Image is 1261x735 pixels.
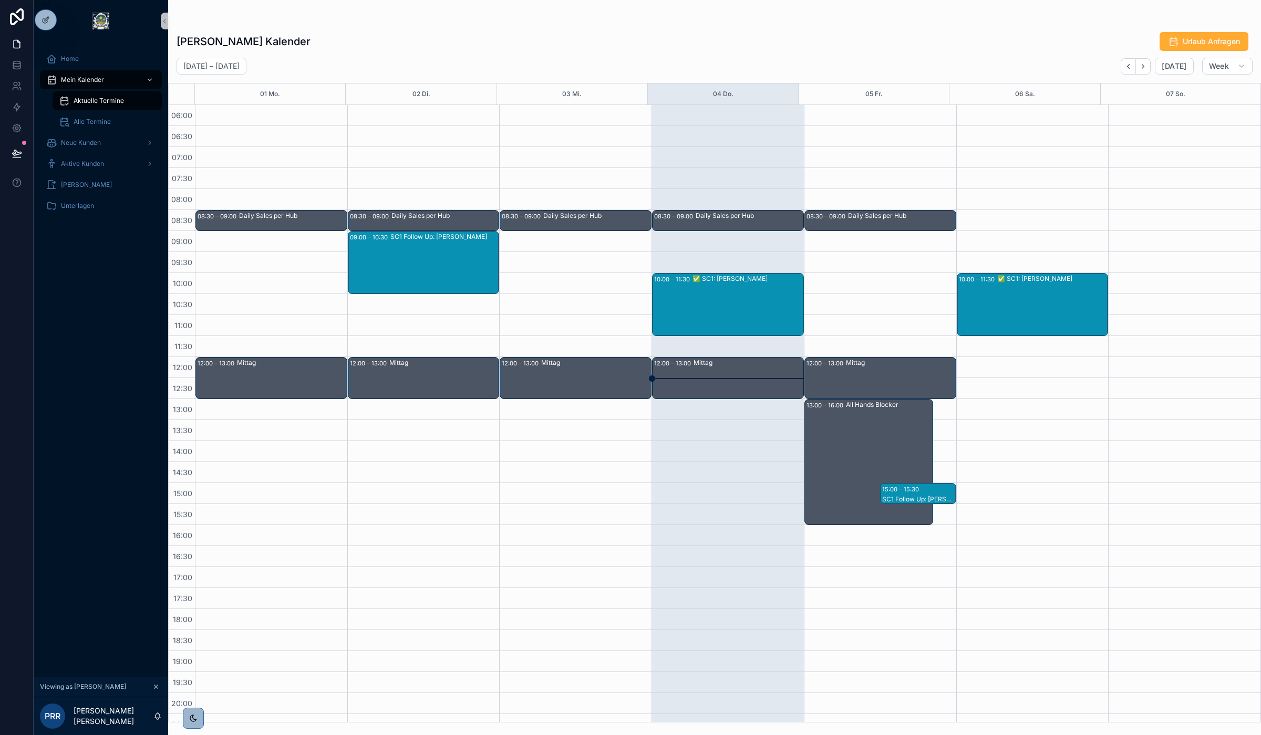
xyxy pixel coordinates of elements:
span: Unterlagen [61,202,94,210]
span: Viewing as [PERSON_NAME] [40,682,126,691]
a: Aktuelle Termine [53,91,162,110]
span: 16:00 [170,531,195,540]
div: All Hands Blocker [846,401,932,409]
div: 08:30 – 09:00Daily Sales per Hub [196,211,347,230]
span: 13:30 [170,426,195,435]
div: 08:30 – 09:00 [198,211,239,222]
div: 06 Sa. [1015,83,1035,104]
button: Next [1136,58,1151,75]
div: 10:00 – 11:30 [959,274,997,285]
div: 08:30 – 09:00Daily Sales per Hub [805,211,956,230]
button: 02 Di. [412,83,430,104]
span: 09:30 [169,258,195,267]
div: scrollable content [34,42,168,229]
div: 08:30 – 09:00 [350,211,391,222]
div: 10:00 – 11:30✅ SC1: [PERSON_NAME] [957,274,1108,335]
div: 08:30 – 09:00Daily Sales per Hub [500,211,651,230]
div: SC1 Follow Up: [PERSON_NAME] [882,495,955,503]
div: Daily Sales per Hub [543,212,650,220]
span: 15:30 [171,510,195,519]
div: Daily Sales per Hub [239,212,346,220]
button: 03 Mi. [562,83,582,104]
div: 13:00 – 16:00 [807,400,846,411]
span: [PERSON_NAME] [61,181,112,189]
a: Unterlagen [40,196,162,215]
span: 12:30 [170,384,195,393]
div: 15:00 – 15:30 [882,484,922,495]
span: Aktuelle Termine [74,97,124,105]
div: 12:00 – 13:00 [807,358,846,369]
span: 06:00 [169,111,195,120]
span: Urlaub Anfragen [1183,36,1240,47]
span: 15:00 [171,489,195,498]
div: 12:00 – 13:00Mittag [805,358,956,398]
span: 17:30 [171,594,195,603]
button: 07 So. [1166,83,1185,104]
span: 11:00 [172,321,195,330]
span: 20:30 [169,720,195,729]
span: 14:30 [170,468,195,477]
span: PRR [45,710,60,722]
span: 13:00 [170,405,195,414]
div: 10:00 – 11:30 [654,274,692,285]
a: Alle Termine [53,112,162,131]
a: [PERSON_NAME] [40,175,162,194]
span: 12:00 [170,363,195,372]
div: 12:00 – 13:00 [350,358,389,369]
span: 06:30 [169,132,195,141]
div: 12:00 – 13:00Mittag [348,358,499,398]
h2: [DATE] – [DATE] [183,61,240,71]
button: 05 Fr. [865,83,883,104]
div: 12:00 – 13:00Mittag [653,358,803,398]
div: Mittag [237,359,346,367]
span: Alle Termine [74,118,111,126]
span: Aktive Kunden [61,160,104,168]
span: 10:30 [170,300,195,309]
div: 13:00 – 16:00All Hands Blocker [805,400,933,524]
span: 19:30 [170,678,195,687]
span: 10:00 [170,279,195,288]
div: 12:00 – 13:00 [654,358,694,369]
span: 18:30 [170,636,195,645]
button: 04 Do. [713,83,733,104]
div: 08:30 – 09:00 [502,211,543,222]
div: 08:30 – 09:00Daily Sales per Hub [653,211,803,230]
div: 12:00 – 13:00 [502,358,541,369]
div: 12:00 – 13:00 [198,358,237,369]
div: Mittag [694,359,803,367]
div: 08:30 – 09:00 [654,211,696,222]
span: 08:00 [169,195,195,204]
button: Back [1121,58,1136,75]
span: 07:30 [169,174,195,183]
div: Daily Sales per Hub [848,212,955,220]
button: [DATE] [1155,58,1193,75]
span: 18:00 [170,615,195,624]
div: Daily Sales per Hub [696,212,803,220]
button: 01 Mo. [260,83,280,104]
p: [PERSON_NAME] [PERSON_NAME] [74,706,153,727]
span: Home [61,55,79,63]
div: SC1 Follow Up: [PERSON_NAME] [390,233,499,241]
div: Daily Sales per Hub [391,212,499,220]
div: 08:30 – 09:00Daily Sales per Hub [348,211,499,230]
button: Urlaub Anfragen [1160,32,1248,51]
div: 09:00 – 10:30SC1 Follow Up: [PERSON_NAME] [348,232,499,293]
a: Mein Kalender [40,70,162,89]
a: Aktive Kunden [40,154,162,173]
a: Home [40,49,162,68]
span: 11:30 [172,342,195,351]
button: Week [1202,58,1253,75]
span: Neue Kunden [61,139,101,147]
h1: [PERSON_NAME] Kalender [177,34,311,49]
span: Mein Kalender [61,76,104,84]
div: 09:00 – 10:30 [350,232,390,243]
div: ✅ SC1: [PERSON_NAME] [692,275,803,283]
div: 12:00 – 13:00Mittag [196,358,347,398]
span: [DATE] [1162,61,1186,71]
